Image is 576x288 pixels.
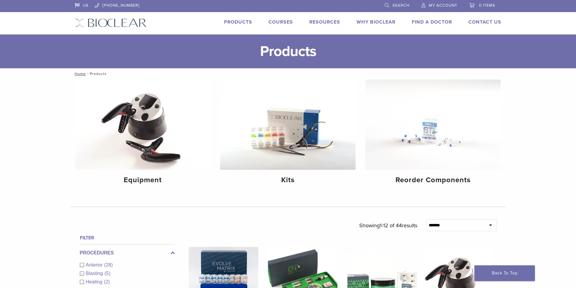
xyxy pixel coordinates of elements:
span: Search [392,3,409,8]
span: 0 items [479,3,495,8]
h4: Reorder Components [370,175,496,186]
img: Reorder Components [365,79,501,170]
a: Equipment [75,79,211,189]
a: Back To Top [474,265,535,281]
img: Kits [220,79,356,170]
h4: Filter [80,234,175,241]
a: Kits [220,79,356,189]
span: 1-12 of 44 [380,222,402,229]
span: (2) [104,279,110,284]
a: Products [224,19,252,25]
nav: Products [70,68,506,79]
span: Blasting [86,271,105,276]
p: Showing results [359,219,417,232]
a: Contact Us [468,19,501,25]
span: Anterior [86,262,104,267]
a: Resources [309,19,340,25]
img: Bioclear [75,18,147,27]
span: (5) [104,271,110,276]
span: My Account [429,3,457,8]
a: Courses [268,19,293,25]
a: Home [73,72,86,76]
a: Reorder Components [365,79,501,189]
span: Heating [86,279,104,284]
label: Procedures [80,249,175,257]
h4: Equipment [80,175,206,186]
img: Equipment [75,79,211,170]
a: Why Bioclear [356,19,395,25]
span: (28) [104,262,113,267]
a: Find A Doctor [412,19,452,25]
h4: Kits [225,175,351,186]
span: / [86,72,90,75]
